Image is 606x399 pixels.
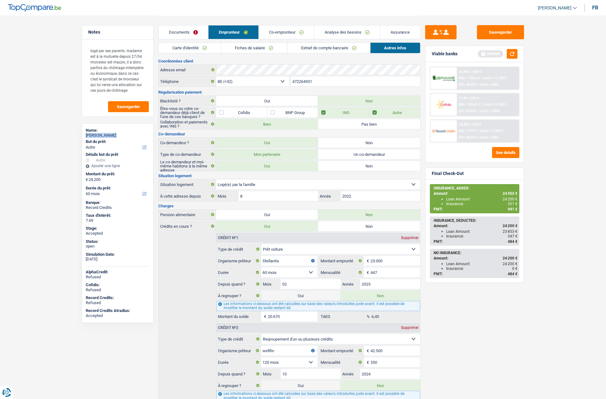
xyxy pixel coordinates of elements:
img: TopCompare Logo [8,4,61,12]
span: € [364,267,371,277]
label: Mois [216,191,238,201]
button: See details [492,147,519,158]
span: DTI: 53.68% [459,109,477,113]
div: AlphaCredit: [86,270,149,275]
div: Amount: [434,256,517,260]
div: fr [592,5,598,11]
div: Les informations ci-dessous ont été calculées sur base des valeurs introduites juste avant. Il es... [216,301,420,311]
div: Loan Amount: [446,262,517,266]
input: AAAA [360,369,420,379]
div: Ajouter une ligne [86,164,149,168]
div: Refresh [478,50,503,57]
span: 24 200 € [503,197,517,201]
label: TAEG [319,311,364,321]
span: € [364,346,371,356]
h3: Régularisation paiement [158,90,420,94]
label: Oui [261,291,341,301]
span: 484 € [508,272,517,276]
span: Limit: >1.100 € [484,102,507,107]
div: NO INSURANCE: [434,251,517,255]
label: Non [341,380,420,391]
div: Crédit nº1 [216,236,240,240]
label: Adresse email [159,65,216,75]
label: Oui [216,221,318,231]
img: Record Credits [432,125,455,137]
label: Collaboration et paiements avec ING ? [159,119,216,129]
label: But du prêt: [86,139,148,144]
img: AlphaCredit [432,75,455,82]
label: Montant emprunté [319,346,364,356]
div: Viable banks [432,51,457,57]
div: Insurance: [446,266,517,271]
label: Mon partenaire [216,149,318,159]
div: Amount: [434,191,517,196]
label: Type de crédit [216,334,261,344]
label: Cofidis [216,107,267,118]
div: Loan Amount: [446,197,517,201]
div: INSURANCE, DEDUCTED: [434,218,517,223]
button: Sauvegarder [477,25,524,39]
label: Situation logement [159,179,216,189]
label: Organisme prêteur [216,256,261,266]
span: Limit: <65% [480,135,499,139]
span: Sauvegarder [117,105,140,109]
label: Durée [216,357,261,367]
label: Téléphone [159,76,216,86]
span: Limit: <100% [480,109,500,113]
input: 401020304 [291,76,420,86]
div: Loan Amount: [446,229,517,234]
label: Mois [261,369,281,379]
span: € [86,177,88,182]
label: À regrouper ? [216,380,261,391]
div: Accepted [86,313,149,318]
label: Co-demandeur ? [159,138,216,148]
input: AAAA [341,191,420,201]
input: MM [281,279,341,289]
div: [DATE] [86,257,149,262]
div: Amount: [434,224,517,228]
label: Oui [216,161,318,171]
img: Cofidis [432,99,455,110]
h3: Co-demandeur [158,132,420,136]
span: [PERSON_NAME] [538,5,571,11]
span: % [364,311,371,321]
label: Bien [216,119,318,129]
div: 10.99% | 520 € [459,70,481,74]
span: 0 € [512,266,517,271]
div: Supprimer [399,326,420,330]
h3: Situation logement [158,174,420,178]
span: 351 € [508,202,517,206]
a: [PERSON_NAME] [533,3,577,13]
h3: Charges [158,204,420,208]
span: Limit: >1.150 € [484,76,507,80]
label: À regrouper ? [216,291,261,301]
label: Blacklisté ? [159,96,216,106]
label: Autre [369,107,420,118]
input: MM [239,191,318,201]
label: Montant du prêt: [86,172,148,177]
div: Cofidis: [86,282,149,287]
span: € [364,256,371,266]
label: Non [318,210,420,220]
input: AAAA [360,279,420,289]
span: NAI: 1 744,2 € [459,76,480,80]
span: / [481,102,483,107]
span: € [364,357,371,367]
span: Limit: <50% [480,83,499,87]
label: Organisme prêteur [216,346,261,356]
label: Oui [261,380,341,391]
label: Année [341,369,360,379]
span: 24 200 € [503,224,517,228]
span: / [478,109,479,113]
div: Crédit nº2 [216,326,240,330]
div: 10.45% | 514 € [459,123,481,127]
span: / [479,129,480,133]
div: Accepted [86,231,149,236]
label: Montant emprunté [319,256,364,266]
div: Refused [86,300,149,305]
label: Le co-demandeur et moi-même habitons à la même adresse [159,161,216,171]
label: Oui [216,96,318,106]
div: [PERSON_NAME] [86,133,149,138]
label: Mensualité [319,357,364,367]
div: Banque: [86,200,149,205]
